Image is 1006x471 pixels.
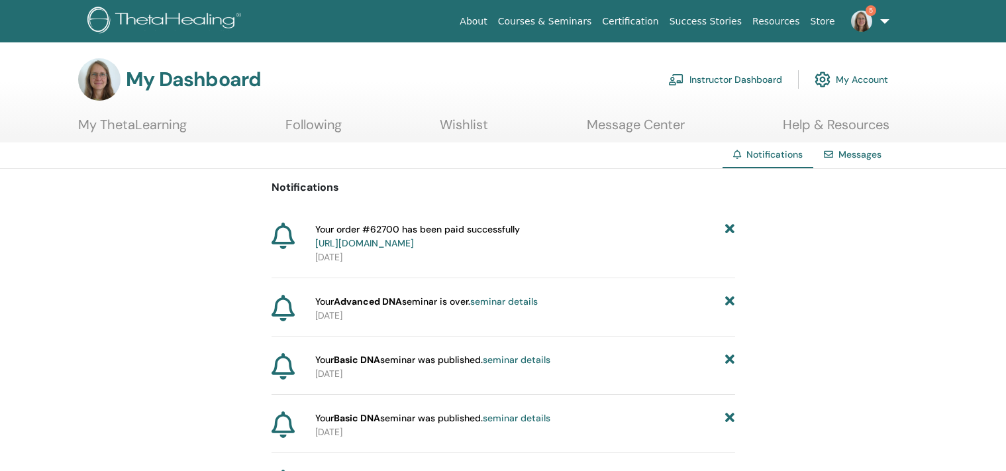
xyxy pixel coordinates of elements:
[483,412,550,424] a: seminar details
[285,117,342,142] a: Following
[668,65,782,94] a: Instructor Dashboard
[746,148,803,160] span: Notifications
[315,223,520,250] span: Your order #62700 has been paid successfully
[334,412,380,424] strong: Basic DNA
[315,353,550,367] span: Your seminar was published.
[483,354,550,366] a: seminar details
[272,180,735,195] p: Notifications
[805,9,840,34] a: Store
[315,295,538,309] span: Your seminar is over.
[315,367,735,381] p: [DATE]
[334,354,380,366] strong: Basic DNA
[838,148,881,160] a: Messages
[597,9,664,34] a: Certification
[747,9,805,34] a: Resources
[315,309,735,323] p: [DATE]
[493,9,597,34] a: Courses & Seminars
[454,9,492,34] a: About
[126,68,261,91] h3: My Dashboard
[851,11,872,32] img: default.jpg
[315,411,550,425] span: Your seminar was published.
[815,68,830,91] img: cog.svg
[87,7,246,36] img: logo.png
[78,58,121,101] img: default.jpg
[587,117,685,142] a: Message Center
[668,74,684,85] img: chalkboard-teacher.svg
[783,117,889,142] a: Help & Resources
[315,237,414,249] a: [URL][DOMAIN_NAME]
[315,250,735,264] p: [DATE]
[315,425,735,439] p: [DATE]
[78,117,187,142] a: My ThetaLearning
[440,117,488,142] a: Wishlist
[334,295,402,307] strong: Advanced DNA
[470,295,538,307] a: seminar details
[866,5,876,16] span: 5
[815,65,888,94] a: My Account
[664,9,747,34] a: Success Stories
